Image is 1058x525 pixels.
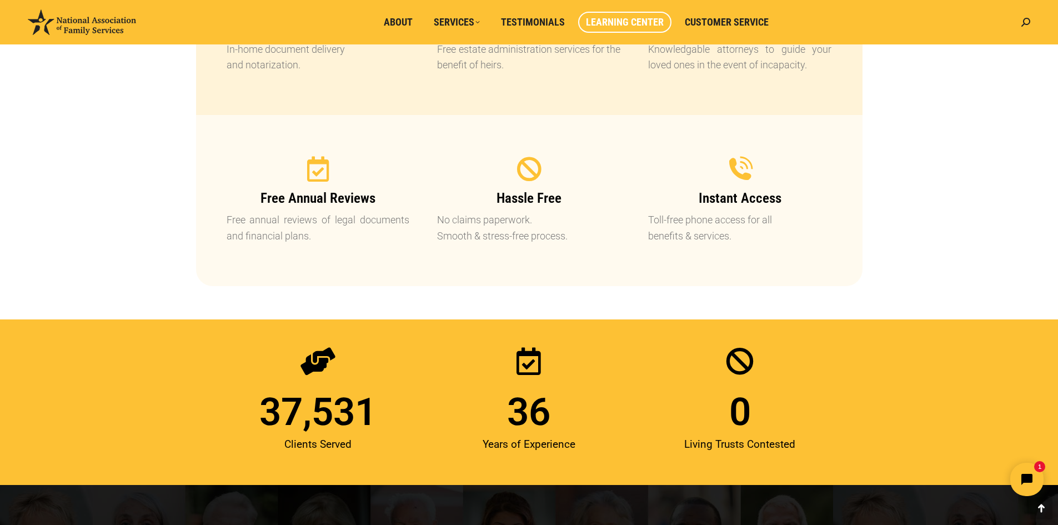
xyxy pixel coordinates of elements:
span: Learning Center [586,16,664,28]
img: National Association of Family Services [28,9,136,35]
span: Free Annual Reviews [260,190,375,206]
span: Services [434,16,480,28]
span: 37,531 [259,393,377,431]
a: About [376,12,420,33]
div: Clients Served [218,431,418,458]
a: Learning Center [578,12,671,33]
div: Years of Experience [429,431,629,458]
p: Toll-free phone access for all benefits & services. [648,212,831,244]
p: Knowledgable attorneys to guide your loved ones in the event of incapacity. [648,42,831,74]
p: No claims paperwork. Smooth & stress-free process. [437,212,620,244]
span: About [384,16,413,28]
span: Customer Service [685,16,769,28]
p: Free estate administration services for the benefit of heirs. [437,42,620,74]
span: 36 [507,393,550,431]
iframe: Tidio Chat [862,453,1053,506]
span: Testimonials [501,16,565,28]
p: In-home document delivery and notarization. [227,42,410,74]
p: Free annual reviews of legal documents and financial plans. [227,212,410,244]
a: Customer Service [677,12,776,33]
span: Instant Access [699,190,781,206]
span: Hassle Free [497,190,561,206]
span: 0 [729,393,751,431]
div: Living Trusts Contested [640,431,840,458]
a: Testimonials [493,12,573,33]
